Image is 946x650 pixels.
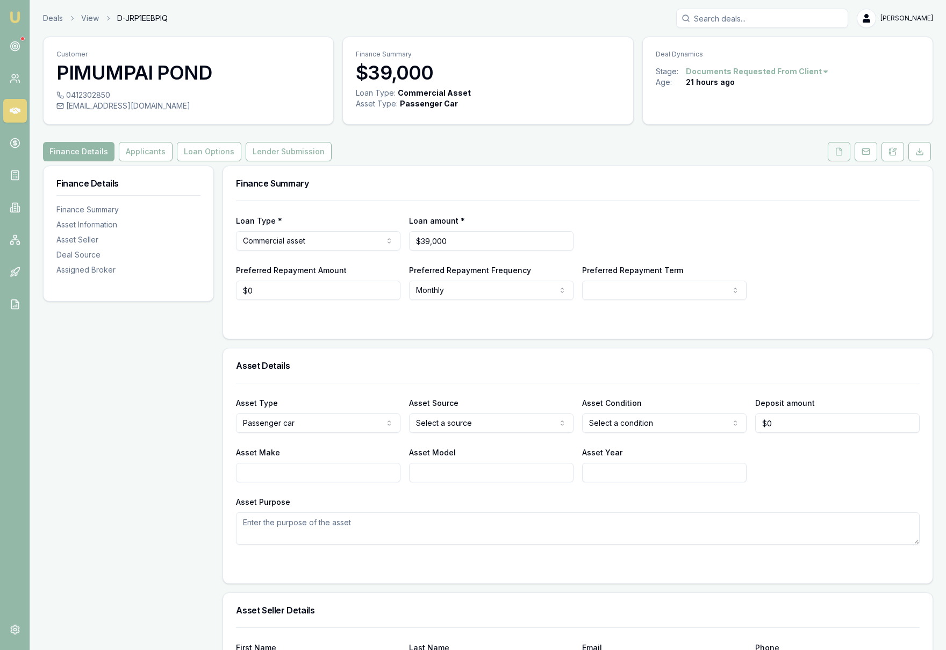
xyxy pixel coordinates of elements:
span: [PERSON_NAME] [880,14,933,23]
div: Loan Type: [356,88,396,98]
nav: breadcrumb [43,13,168,24]
input: $ [236,281,400,300]
label: Asset Purpose [236,497,290,506]
div: Age: [656,77,686,88]
span: D-JRP1EEBPIQ [117,13,168,24]
div: Finance Summary [56,204,200,215]
a: Lender Submission [243,142,334,161]
label: Deposit amount [755,398,815,408]
a: Applicants [117,142,175,161]
input: $ [755,413,920,433]
div: Commercial Asset [398,88,471,98]
div: Deal Source [56,249,200,260]
a: View [81,13,99,24]
input: Search deals [676,9,848,28]
label: Preferred Repayment Frequency [409,266,531,275]
a: Deals [43,13,63,24]
p: Customer [56,50,320,59]
div: [EMAIL_ADDRESS][DOMAIN_NAME] [56,101,320,111]
div: Passenger Car [400,98,458,109]
button: Applicants [119,142,173,161]
label: Asset Source [409,398,458,408]
p: Deal Dynamics [656,50,920,59]
a: Loan Options [175,142,243,161]
label: Asset Model [409,448,456,457]
h3: PIMUMPAI POND [56,62,320,83]
label: Loan amount * [409,216,465,225]
h3: Finance Summary [236,179,920,188]
a: Finance Details [43,142,117,161]
label: Loan Type * [236,216,282,225]
button: Documents Requested From Client [686,66,829,77]
label: Preferred Repayment Amount [236,266,347,275]
h3: Asset Details [236,361,920,370]
h3: Finance Details [56,179,200,188]
label: Asset Condition [582,398,642,408]
div: Asset Information [56,219,200,230]
div: Asset Type : [356,98,398,109]
div: Stage: [656,66,686,77]
div: Asset Seller [56,234,200,245]
h3: Asset Seller Details [236,606,920,615]
div: 0412302850 [56,90,320,101]
div: 21 hours ago [686,77,735,88]
button: Lender Submission [246,142,332,161]
label: Preferred Repayment Term [582,266,683,275]
h3: $39,000 [356,62,620,83]
input: $ [409,231,574,251]
div: Assigned Broker [56,265,200,275]
label: Asset Make [236,448,280,457]
p: Finance Summary [356,50,620,59]
button: Loan Options [177,142,241,161]
img: emu-icon-u.png [9,11,21,24]
label: Asset Type [236,398,278,408]
label: Asset Year [582,448,622,457]
button: Finance Details [43,142,114,161]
